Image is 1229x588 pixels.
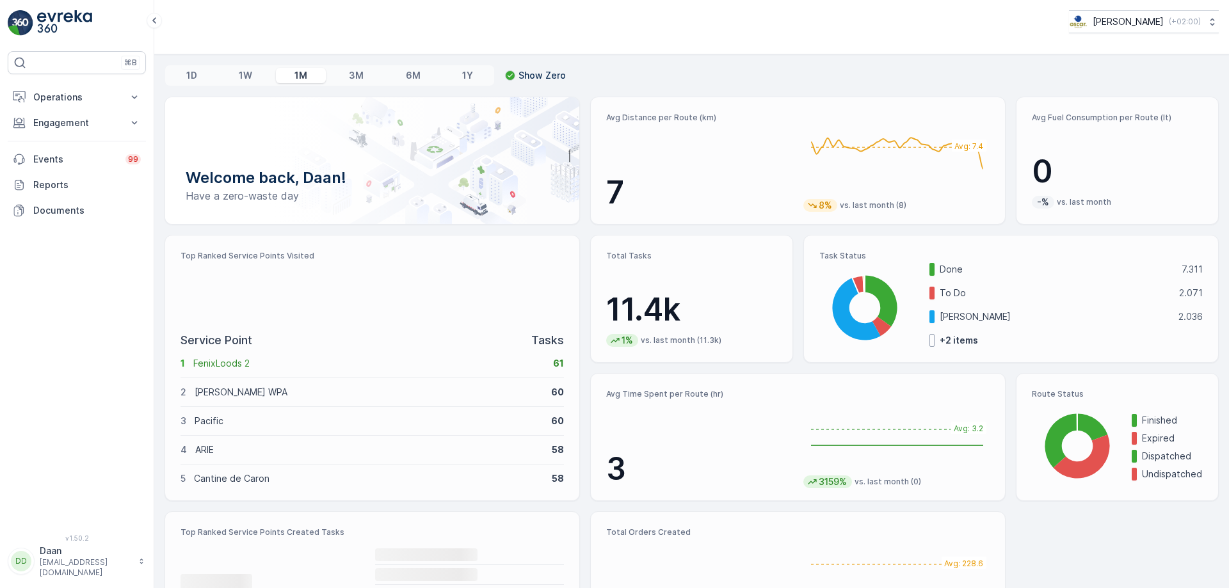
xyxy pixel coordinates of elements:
p: [EMAIL_ADDRESS][DOMAIN_NAME] [40,557,132,578]
p: Reports [33,179,141,191]
p: 8% [817,199,833,212]
p: vs. last month (11.3k) [641,335,721,346]
a: Reports [8,172,146,198]
p: vs. last month [1057,197,1111,207]
a: Documents [8,198,146,223]
img: logo [8,10,33,36]
p: 58 [552,443,564,456]
p: 11.4k [606,290,777,329]
p: 58 [552,472,564,485]
p: Top Ranked Service Points Visited [181,251,564,261]
p: 60 [551,386,564,399]
p: Cantine de Caron [194,472,543,485]
img: logo_light-DOdMpM7g.png [37,10,92,36]
p: [PERSON_NAME] WPA [195,386,543,399]
p: 99 [128,154,138,164]
button: [PERSON_NAME](+02:00) [1069,10,1219,33]
button: Operations [8,84,146,110]
span: v 1.50.2 [8,534,146,542]
p: Top Ranked Service Points Created Tasks [181,527,564,537]
p: 7 [606,173,793,212]
p: Pacific [195,415,543,427]
p: Tasks [531,331,564,349]
p: 1D [186,69,197,82]
p: 1% [620,334,634,347]
p: vs. last month (0) [855,477,921,487]
p: Show Zero [518,69,566,82]
p: Welcome back, Daan! [186,168,559,188]
p: + 2 items [940,334,978,347]
p: 1Y [462,69,473,82]
p: Engagement [33,116,120,129]
p: 3M [349,69,364,82]
p: Dispatched [1142,450,1203,463]
a: Events99 [8,147,146,172]
p: 5 [181,472,186,485]
p: 2.071 [1179,287,1203,299]
p: Undispatched [1142,468,1203,481]
p: 6M [406,69,421,82]
p: Total Orders Created [606,527,793,537]
p: FenixLoods 2 [193,357,545,370]
p: [PERSON_NAME] [1093,15,1164,28]
p: ⌘B [124,58,137,68]
p: 60 [551,415,564,427]
p: Route Status [1032,389,1203,399]
button: Engagement [8,110,146,136]
p: Finished [1142,414,1203,427]
p: 4 [181,443,187,456]
p: Done [940,263,1173,276]
p: Task Status [819,251,1203,261]
p: Avg Fuel Consumption per Route (lt) [1032,113,1203,123]
p: 3159% [817,475,848,488]
div: DD [11,551,31,571]
p: 2 [181,386,186,399]
p: 61 [553,357,564,370]
button: DDDaan[EMAIL_ADDRESS][DOMAIN_NAME] [8,544,146,578]
p: 2.036 [1178,310,1203,323]
p: ARIE [195,443,543,456]
p: 3 [181,415,186,427]
p: Have a zero-waste day [186,188,559,203]
p: 0 [1032,152,1203,191]
p: To Do [940,287,1171,299]
p: -% [1036,196,1050,209]
p: Daan [40,544,132,557]
p: Service Point [181,331,252,349]
p: [PERSON_NAME] [940,310,1170,323]
p: 1M [294,69,307,82]
p: ( +02:00 ) [1169,17,1201,27]
p: 3 [606,450,793,488]
p: Documents [33,204,141,217]
img: basis-logo_rgb2x.png [1069,15,1088,29]
p: Total Tasks [606,251,777,261]
p: vs. last month (8) [840,200,906,211]
p: 7.311 [1182,263,1203,276]
p: Avg Time Spent per Route (hr) [606,389,793,399]
p: Avg Distance per Route (km) [606,113,793,123]
p: Expired [1142,432,1203,445]
p: Operations [33,91,120,104]
p: 1 [181,357,185,370]
p: Events [33,153,118,166]
p: 1W [239,69,252,82]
